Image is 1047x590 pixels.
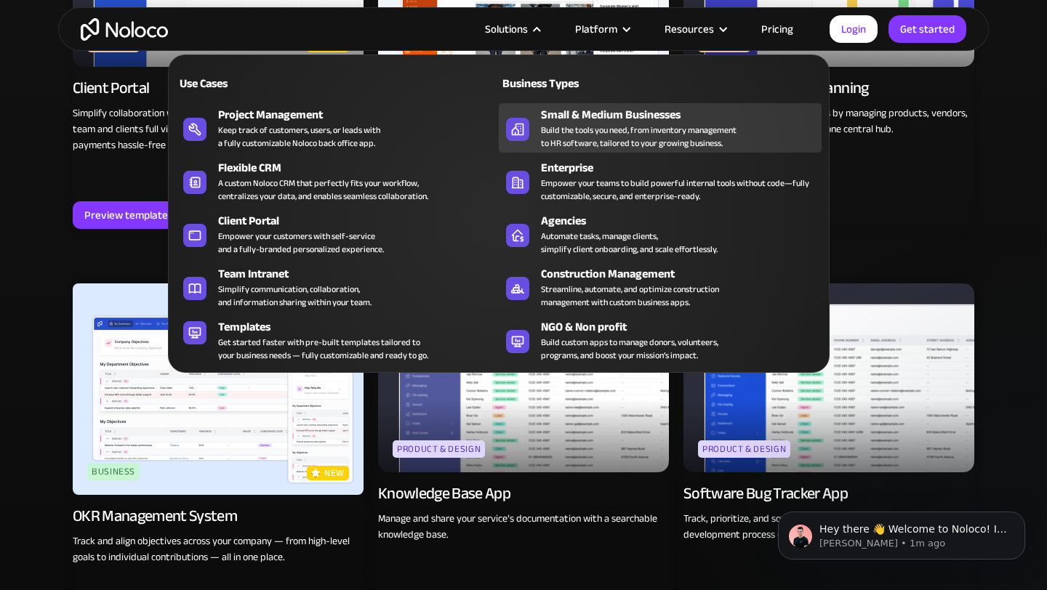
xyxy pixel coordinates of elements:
div: Simplify communication, collaboration, and information sharing within your team. [218,283,372,309]
div: Resources [646,20,743,39]
div: Software Bug Tracker App [683,483,848,504]
div: Business [87,463,140,480]
div: Build the tools you need, from inventory management to HR software, tailored to your growing busi... [541,124,737,150]
div: Resources [665,20,714,39]
div: Streamline, automate, and optimize construction management with custom business apps. [541,283,719,309]
iframe: Intercom notifications message [756,481,1047,583]
a: AgenciesAutomate tasks, manage clients,simplify client onboarding, and scale effortlessly. [499,209,822,259]
div: Get started faster with pre-built templates tailored to your business needs — fully customizable ... [218,336,428,362]
div: Platform [575,20,617,39]
div: Solutions [467,20,557,39]
div: A custom Noloco CRM that perfectly fits your workflow, centralizes your data, and enables seamles... [218,177,428,203]
div: Product & Design [393,440,485,458]
a: Pricing [743,20,811,39]
a: EnterpriseEmpower your teams to build powerful internal tools without code—fully customizable, se... [499,156,822,206]
div: Client Portal [73,78,149,98]
div: Enterprise [541,159,828,177]
a: TemplatesGet started faster with pre-built templates tailored toyour business needs — fully custo... [176,315,499,365]
div: Team Intranet [218,265,505,283]
div: Product & Design [698,440,790,458]
p: Track and align objectives across your company — from high-level goals to individual contribution... [73,533,364,565]
div: Solutions [485,20,528,39]
div: Knowledge Base App [378,483,510,504]
div: Build custom apps to manage donors, volunteers, programs, and boost your mission’s impact. [541,336,718,362]
div: NGO & Non profit [541,318,828,336]
a: Business Types [499,66,822,100]
div: Flexible CRM [218,159,505,177]
p: Track, prioritize, and squash bugs to keep your software development process organized and error-... [683,511,974,543]
div: Empower your customers with self-service and a fully-branded personalized experience. [218,230,384,256]
a: home [81,18,168,41]
a: Client PortalEmpower your customers with self-serviceand a fully-branded personalized experience. [176,209,499,259]
div: Empower your teams to build powerful internal tools without code—fully customizable, secure, and ... [541,177,814,203]
a: Login [830,15,878,43]
a: NGO & Non profitBuild custom apps to manage donors, volunteers,programs, and boost your mission’s... [499,315,822,365]
div: Construction Management [541,265,828,283]
a: Small & Medium BusinessesBuild the tools you need, from inventory managementto HR software, tailo... [499,103,822,153]
p: Manage and share your service’s documentation with a searchable knowledge base. [378,511,669,543]
div: Agencies [541,212,828,230]
p: Simplify collaboration with an interactive platform that gives your team and clients full visibil... [73,105,364,153]
p: new [324,466,345,480]
div: Business Types [499,75,654,92]
div: Keep track of customers, users, or leads with a fully customizable Noloco back office app. [218,124,380,150]
div: Preview template [84,206,168,225]
div: Small & Medium Businesses [541,106,828,124]
div: Project Management [218,106,505,124]
a: Use Cases [176,66,499,100]
div: Use Cases [176,75,332,92]
div: Client Portal [218,212,505,230]
div: OKR Management System [73,506,237,526]
a: Project ManagementKeep track of customers, users, or leads witha fully customizable Noloco back o... [176,103,499,153]
a: Get started [888,15,966,43]
div: Platform [557,20,646,39]
a: Flexible CRMA custom Noloco CRM that perfectly fits your workflow,centralizes your data, and enab... [176,156,499,206]
div: Templates [218,318,505,336]
a: Construction ManagementStreamline, automate, and optimize constructionmanagement with custom busi... [499,262,822,312]
a: Team IntranetSimplify communication, collaboration,and information sharing within your team. [176,262,499,312]
div: Automate tasks, manage clients, simplify client onboarding, and scale effortlessly. [541,230,718,256]
nav: Solutions [168,34,830,373]
div: Enterprise Resource Planning [683,78,869,98]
